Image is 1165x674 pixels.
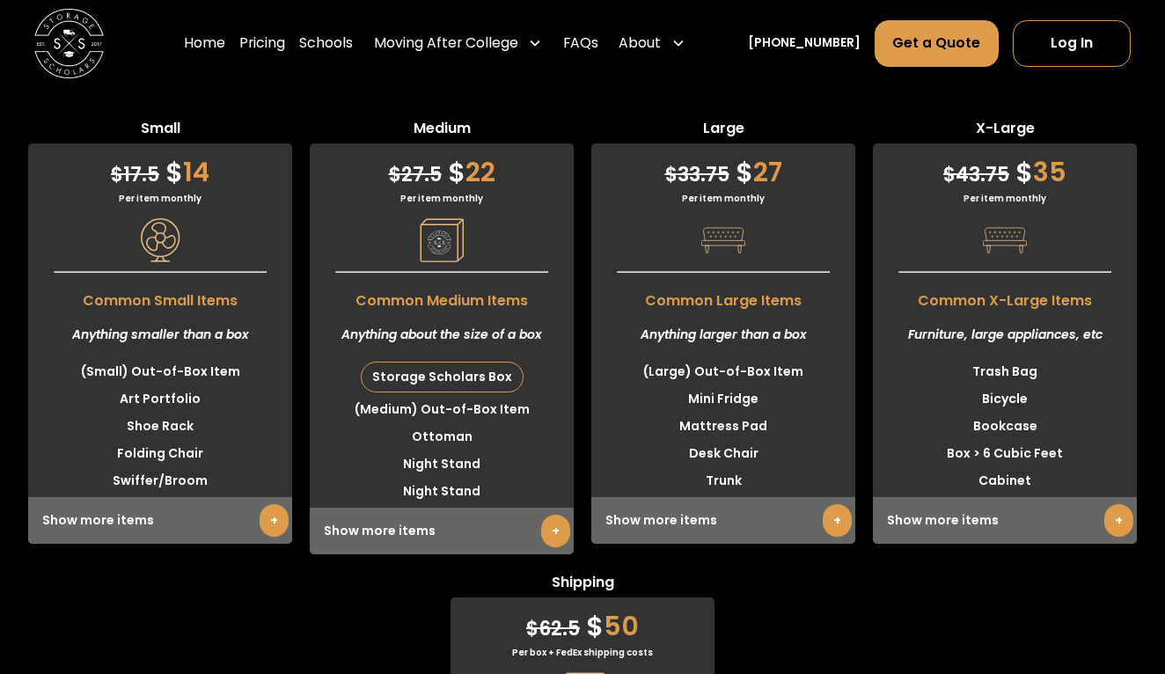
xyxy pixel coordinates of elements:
div: 50 [451,597,714,646]
span: Large [591,118,855,143]
li: Cabinet [873,467,1137,495]
a: Pricing [239,19,285,68]
li: Box > 6 Cubic Feet [873,440,1137,467]
li: Swiffer/Broom [28,467,292,495]
a: + [1104,504,1133,537]
div: About [619,33,661,54]
img: Pricing Category Icon [420,218,464,262]
div: Per box + FedEx shipping costs [451,646,714,659]
span: 17.5 [111,161,159,188]
img: Pricing Category Icon [138,218,182,262]
span: $ [943,161,956,188]
li: Trash Bag [873,358,1137,385]
span: $ [111,161,123,188]
div: Moving After College [374,33,518,54]
li: (Small) Out-of-Box Item [28,358,292,385]
div: Storage Scholars Box [362,363,523,392]
span: 27.5 [389,161,442,188]
a: + [541,515,570,547]
a: home [34,9,104,78]
img: Pricing Category Icon [701,218,745,262]
a: Schools [299,19,353,68]
div: Moving After College [367,19,549,68]
span: $ [448,153,465,191]
span: $ [586,607,604,645]
li: Desk Chair [591,440,855,467]
li: Mini Fridge [591,385,855,413]
li: Night Stand [310,451,574,478]
span: $ [389,161,401,188]
div: Per item monthly [873,192,1137,205]
div: Show more items [591,497,855,544]
span: Common X-Large Items [873,282,1137,311]
span: Common Large Items [591,282,855,311]
span: $ [165,153,183,191]
img: Pricing Category Icon [983,218,1027,262]
span: X-Large [873,118,1137,143]
div: Anything smaller than a box [28,311,292,358]
li: (Medium) Out-of-Box Item [310,396,574,423]
span: Common Small Items [28,282,292,311]
span: 62.5 [526,615,580,642]
div: Per item monthly [310,192,574,205]
span: Small [28,118,292,143]
span: Medium [310,118,574,143]
div: Per item monthly [28,192,292,205]
li: Shoe Rack [28,413,292,440]
li: (Large) Out-of-Box Item [591,358,855,385]
span: $ [736,153,753,191]
li: Art Portfolio [28,385,292,413]
a: FAQs [563,19,598,68]
a: Log In [1013,20,1131,67]
a: + [823,504,852,537]
a: Get a Quote [875,20,999,67]
div: 14 [28,143,292,192]
span: $ [1015,153,1033,191]
div: About [612,19,692,68]
div: Show more items [873,497,1137,544]
li: Trunk [591,467,855,495]
div: 27 [591,143,855,192]
div: 22 [310,143,574,192]
li: Ottoman [310,423,574,451]
div: Show more items [310,508,574,554]
span: $ [665,161,678,188]
li: Bookcase [873,413,1137,440]
a: [PHONE_NUMBER] [748,34,861,53]
div: Anything larger than a box [591,311,855,358]
span: 33.75 [665,161,729,188]
div: 35 [873,143,1137,192]
img: Storage Scholars main logo [34,9,104,78]
span: 43.75 [943,161,1009,188]
span: $ [526,615,539,642]
div: Anything about the size of a box [310,311,574,358]
a: Home [184,19,225,68]
div: Show more items [28,497,292,544]
span: Common Medium Items [310,282,574,311]
span: Shipping [451,572,714,597]
div: Furniture, large appliances, etc [873,311,1137,358]
li: Mattress Pad [591,413,855,440]
a: + [260,504,289,537]
li: Night Stand [310,478,574,505]
div: Per item monthly [591,192,855,205]
li: Bicycle [873,385,1137,413]
li: Folding Chair [28,440,292,467]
